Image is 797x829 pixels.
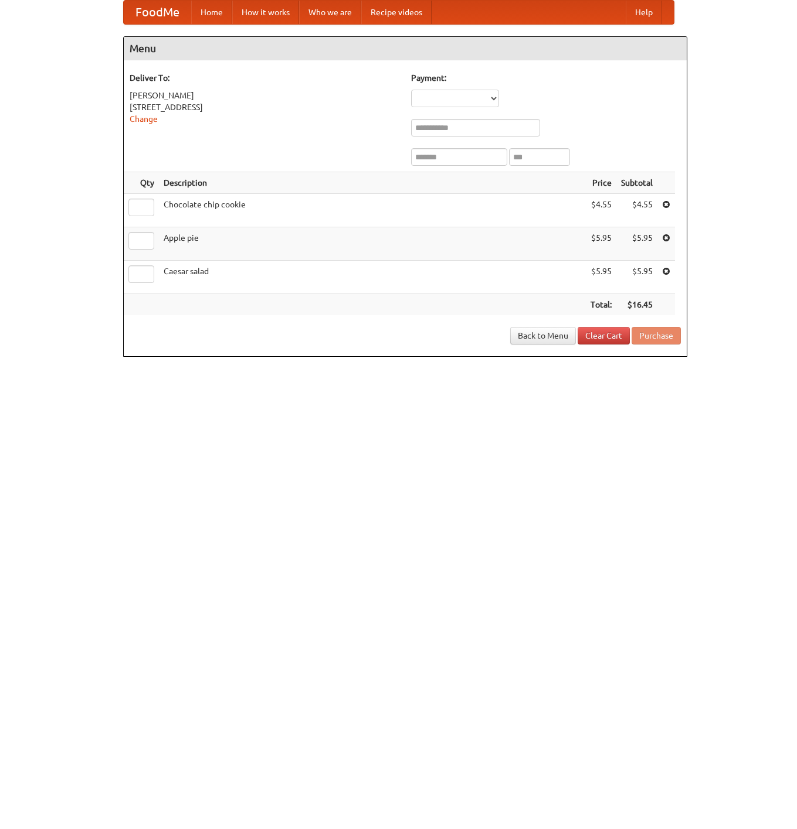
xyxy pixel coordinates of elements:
[586,227,616,261] td: $5.95
[159,194,586,227] td: Chocolate chip cookie
[130,72,399,84] h5: Deliver To:
[510,327,576,344] a: Back to Menu
[616,172,657,194] th: Subtotal
[616,294,657,316] th: $16.45
[130,114,158,124] a: Change
[616,194,657,227] td: $4.55
[616,227,657,261] td: $5.95
[159,261,586,294] td: Caesar salad
[124,1,191,24] a: FoodMe
[191,1,232,24] a: Home
[124,37,687,60] h4: Menu
[130,101,399,113] div: [STREET_ADDRESS]
[411,72,681,84] h5: Payment:
[361,1,432,24] a: Recipe videos
[632,327,681,344] button: Purchase
[578,327,630,344] a: Clear Cart
[159,227,586,261] td: Apple pie
[159,172,586,194] th: Description
[586,261,616,294] td: $5.95
[616,261,657,294] td: $5.95
[626,1,662,24] a: Help
[130,90,399,101] div: [PERSON_NAME]
[124,172,159,194] th: Qty
[586,172,616,194] th: Price
[299,1,361,24] a: Who we are
[586,294,616,316] th: Total:
[586,194,616,227] td: $4.55
[232,1,299,24] a: How it works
